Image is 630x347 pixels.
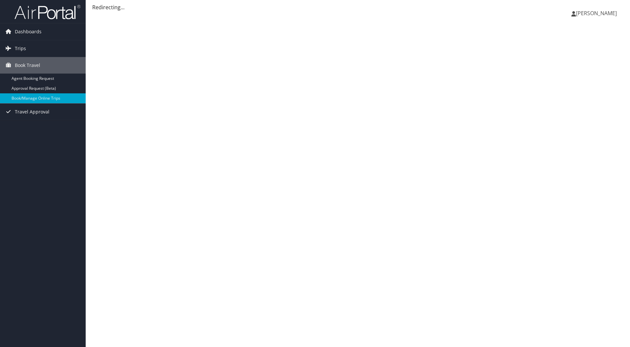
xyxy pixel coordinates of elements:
[14,4,80,20] img: airportal-logo.png
[92,3,623,11] div: Redirecting...
[15,104,49,120] span: Travel Approval
[15,57,40,74] span: Book Travel
[576,10,617,17] span: [PERSON_NAME]
[571,3,623,23] a: [PERSON_NAME]
[15,23,42,40] span: Dashboards
[15,40,26,57] span: Trips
